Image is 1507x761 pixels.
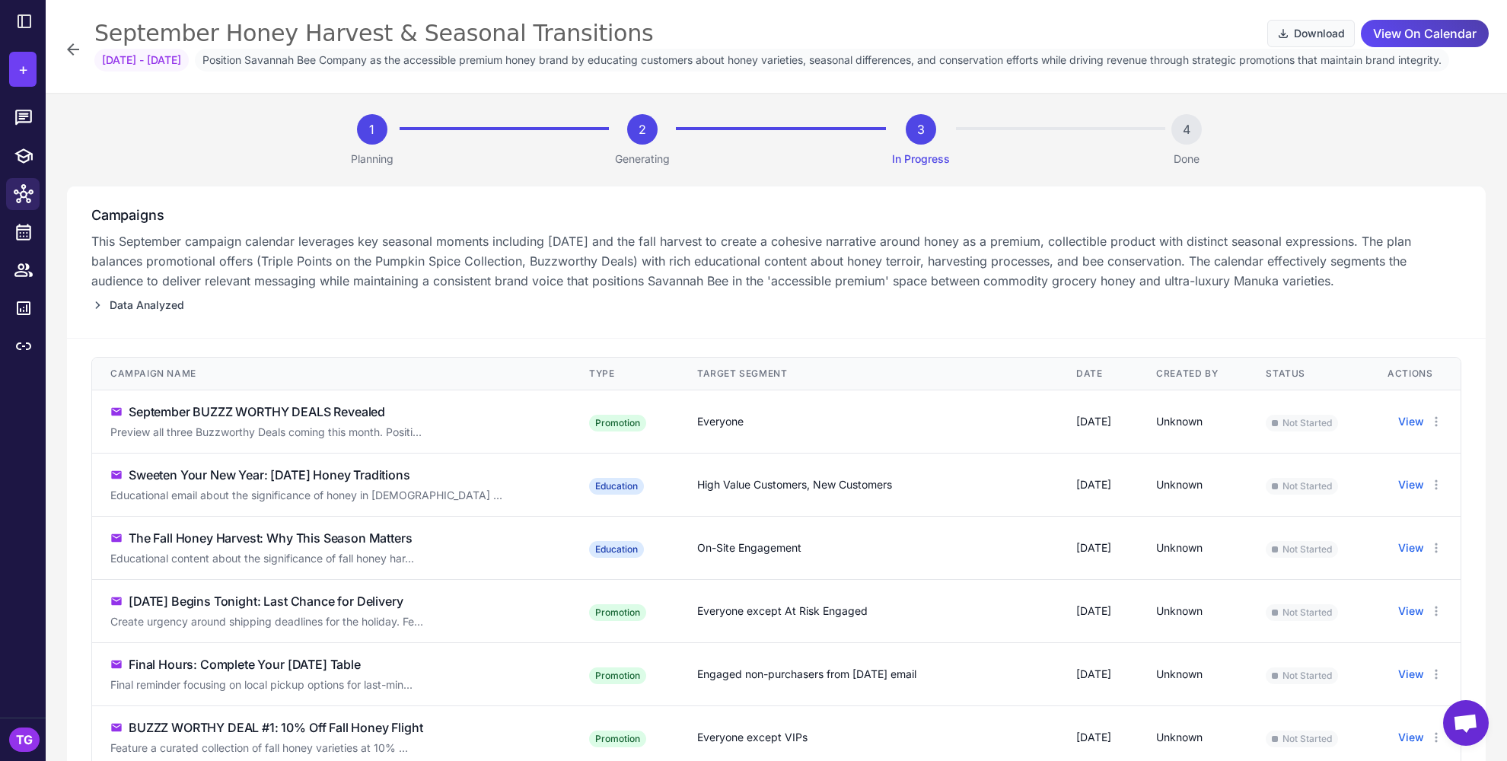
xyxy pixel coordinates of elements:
[1266,667,1338,684] span: Not Started
[1174,151,1200,167] p: Done
[697,666,1040,683] div: Engaged non-purchasers from [DATE] email
[195,49,1449,72] span: Position Savannah Bee Company as the accessible premium honey brand by educating customers about ...
[1156,540,1229,556] div: Unknown
[110,297,184,314] span: Data Analyzed
[892,151,950,167] p: In Progress
[110,677,549,693] div: Click to edit
[91,231,1461,291] p: This September campaign calendar leverages key seasonal moments including [DATE] and the fall har...
[92,358,571,390] th: Campaign Name
[589,667,646,684] div: Promotion
[1247,358,1369,390] th: Status
[1267,20,1355,47] button: Download
[351,151,393,167] p: Planning
[589,478,644,495] div: Education
[679,358,1058,390] th: Target Segment
[110,613,549,630] div: Click to edit
[1076,413,1120,430] div: [DATE]
[110,740,549,756] div: Click to edit
[1266,541,1338,558] span: Not Started
[129,529,412,547] div: The Fall Honey Harvest: Why This Season Matters
[1398,413,1424,430] button: View
[129,403,385,421] div: September BUZZZ WORTHY DEALS Revealed
[1076,666,1120,683] div: [DATE]
[1171,114,1202,145] div: 4
[1156,729,1229,746] div: Unknown
[571,358,679,390] th: Type
[1266,415,1338,431] span: Not Started
[110,550,549,567] div: Click to edit
[357,114,387,145] div: 1
[110,424,549,441] div: Click to edit
[589,415,646,431] div: Promotion
[589,731,646,747] div: Promotion
[18,58,28,81] span: +
[1398,666,1424,683] button: View
[1076,540,1120,556] div: [DATE]
[1398,603,1424,619] button: View
[589,604,646,621] div: Promotion
[1266,731,1338,747] span: Not Started
[110,487,549,504] div: Click to edit
[1266,604,1338,621] span: Not Started
[1156,476,1229,493] div: Unknown
[1058,358,1138,390] th: Date
[91,205,1461,225] h3: Campaigns
[1076,603,1120,619] div: [DATE]
[1443,700,1489,746] a: Open chat
[1076,729,1120,746] div: [DATE]
[589,541,644,558] div: Education
[697,729,1040,746] div: Everyone except VIPs
[94,49,189,72] span: [DATE] - [DATE]
[129,592,403,610] div: [DATE] Begins Tonight: Last Chance for Delivery
[129,466,410,484] div: Sweeten Your New Year: [DATE] Honey Traditions
[1398,729,1424,746] button: View
[906,114,936,145] div: 3
[697,413,1040,430] div: Everyone
[1398,540,1424,556] button: View
[615,151,670,167] p: Generating
[129,718,422,737] div: BUZZZ WORTHY DEAL #1: 10% Off Fall Honey Flight
[129,655,361,673] div: Final Hours: Complete Your [DATE] Table
[1373,21,1477,47] span: View On Calendar
[1369,358,1461,390] th: Actions
[697,603,1040,619] div: Everyone except At Risk Engaged
[1398,476,1424,493] button: View
[627,114,658,145] div: 2
[1156,413,1229,430] div: Unknown
[1138,358,1247,390] th: Created By
[697,540,1040,556] div: On-Site Engagement
[1156,666,1229,683] div: Unknown
[697,476,1040,493] div: High Value Customers, New Customers
[9,52,37,87] button: +
[1266,478,1338,495] span: Not Started
[94,18,653,49] div: September Honey Harvest & Seasonal Transitions
[9,728,40,752] div: TG
[1076,476,1120,493] div: [DATE]
[1156,603,1229,619] div: Unknown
